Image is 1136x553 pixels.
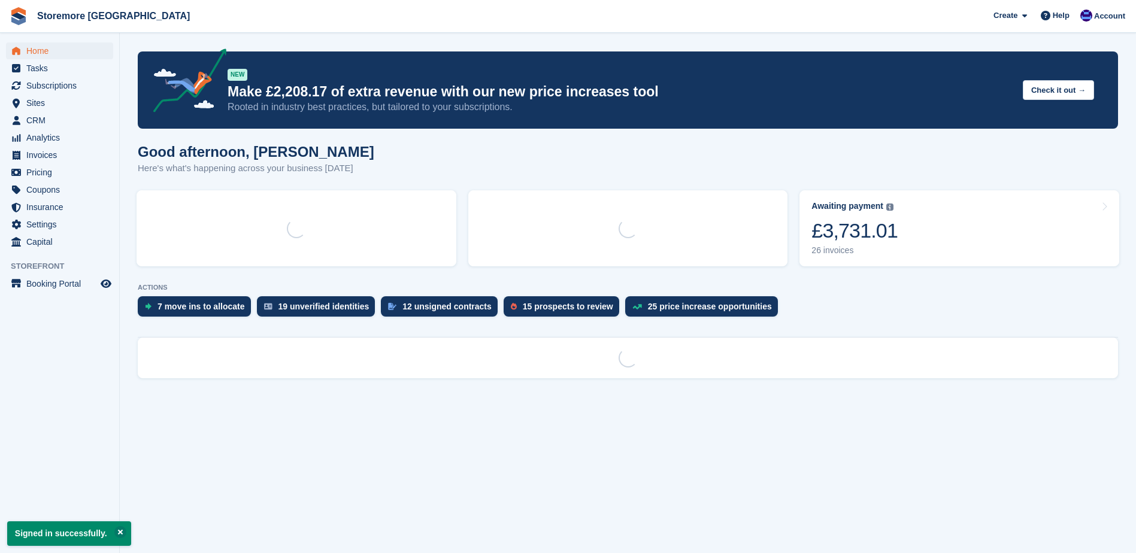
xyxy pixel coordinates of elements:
p: ACTIONS [138,284,1118,291]
div: £3,731.01 [811,218,898,243]
span: Help [1053,10,1070,22]
img: icon-info-grey-7440780725fd019a000dd9b08b2336e03edf1995a4989e88bcd33f0948082b44.svg [886,203,893,211]
span: Tasks [26,60,98,77]
div: 7 move ins to allocate [157,302,245,311]
a: 7 move ins to allocate [138,296,257,323]
p: Rooted in industry best practices, but tailored to your subscriptions. [228,101,1013,114]
a: menu [6,216,113,233]
a: Preview store [99,276,113,291]
div: 15 prospects to review [523,302,613,311]
span: Pricing [26,164,98,181]
a: menu [6,112,113,129]
a: menu [6,42,113,59]
p: Make £2,208.17 of extra revenue with our new price increases tool [228,83,1013,101]
h1: Good afternoon, [PERSON_NAME] [138,144,374,160]
img: contract_signature_icon-13c848040528278c33f63329250d36e43548de30e8caae1d1a13099fd9432cc5.svg [388,303,396,310]
p: Here's what's happening across your business [DATE] [138,162,374,175]
span: Capital [26,233,98,250]
img: stora-icon-8386f47178a22dfd0bd8f6a31ec36ba5ce8667c1dd55bd0f319d3a0aa187defe.svg [10,7,28,25]
a: 25 price increase opportunities [625,296,784,323]
a: 15 prospects to review [504,296,625,323]
span: Home [26,42,98,59]
img: move_ins_to_allocate_icon-fdf77a2bb77ea45bf5b3d319d69a93e2d87916cf1d5bf7949dd705db3b84f3ca.svg [145,303,152,310]
button: Check it out → [1023,80,1094,100]
a: menu [6,181,113,198]
span: Coupons [26,181,98,198]
a: Storemore [GEOGRAPHIC_DATA] [32,6,195,26]
div: 25 price increase opportunities [648,302,772,311]
div: Awaiting payment [811,201,883,211]
span: Create [993,10,1017,22]
span: Settings [26,216,98,233]
div: NEW [228,69,247,81]
span: Analytics [26,129,98,146]
p: Signed in successfully. [7,521,131,546]
a: menu [6,275,113,292]
span: Booking Portal [26,275,98,292]
img: Angela [1080,10,1092,22]
img: prospect-51fa495bee0391a8d652442698ab0144808aea92771e9ea1ae160a38d050c398.svg [511,303,517,310]
a: Awaiting payment £3,731.01 26 invoices [799,190,1119,266]
a: menu [6,164,113,181]
div: 19 unverified identities [278,302,369,311]
span: Storefront [11,260,119,272]
img: price-adjustments-announcement-icon-8257ccfd72463d97f412b2fc003d46551f7dbcb40ab6d574587a9cd5c0d94... [143,48,227,117]
img: price_increase_opportunities-93ffe204e8149a01c8c9dc8f82e8f89637d9d84a8eef4429ea346261dce0b2c0.svg [632,304,642,309]
img: verify_identity-adf6edd0f0f0b5bbfe63781bf79b02c33cf7c696d77639b501bdc392416b5a36.svg [264,303,272,310]
a: menu [6,233,113,250]
span: Insurance [26,199,98,215]
a: menu [6,60,113,77]
a: menu [6,199,113,215]
span: Sites [26,95,98,111]
a: menu [6,77,113,94]
a: menu [6,129,113,146]
div: 26 invoices [811,245,898,256]
span: Account [1094,10,1125,22]
a: menu [6,95,113,111]
span: CRM [26,112,98,129]
a: 19 unverified identities [257,296,381,323]
a: menu [6,147,113,163]
span: Invoices [26,147,98,163]
a: 12 unsigned contracts [381,296,504,323]
div: 12 unsigned contracts [402,302,492,311]
span: Subscriptions [26,77,98,94]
